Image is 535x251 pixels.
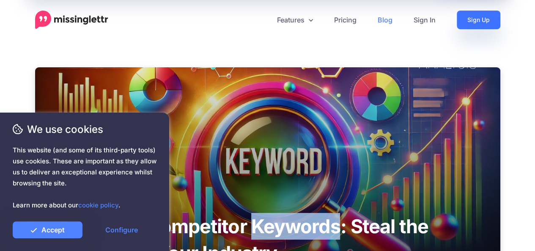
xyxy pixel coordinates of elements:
[457,11,500,29] a: Sign Up
[13,221,82,238] a: Accept
[13,122,156,137] span: We use cookies
[403,11,446,29] a: Sign In
[266,11,324,29] a: Features
[324,11,367,29] a: Pricing
[78,201,118,209] a: cookie policy
[367,11,403,29] a: Blog
[35,11,108,29] a: Home
[87,221,156,238] a: Configure
[13,145,156,211] span: This website (and some of its third-party tools) use cookies. These are important as they allow u...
